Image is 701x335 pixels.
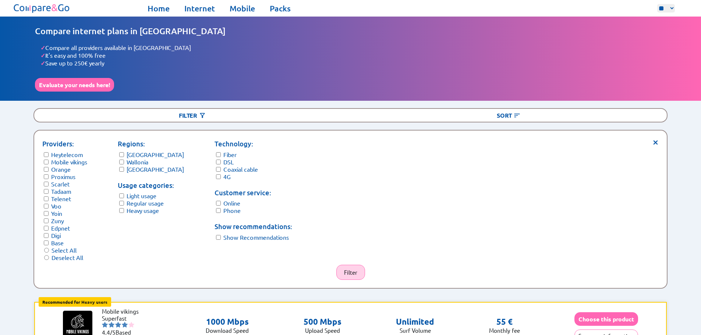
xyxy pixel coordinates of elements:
div: Sort [351,109,667,122]
label: Online [223,199,240,207]
label: Mobile vikings [51,158,87,165]
p: 1000 Mbps [206,317,249,327]
p: Show recommendations: [215,221,292,232]
img: starnr3 [115,322,121,328]
a: Internet [184,3,215,14]
label: Orange [51,165,71,173]
p: Monthly fee [489,327,520,334]
span: ✓ [40,44,45,51]
label: [GEOGRAPHIC_DATA] [127,165,184,173]
label: Zuny [51,217,64,224]
label: DSL [223,158,234,165]
label: Show Recommendations [223,234,289,241]
a: Packs [270,3,291,14]
label: Coaxial cable [223,165,258,173]
label: Base [51,239,64,246]
img: Logo of Compare&Go [12,2,71,15]
label: 4G [223,173,231,180]
a: Choose this product [574,316,638,322]
label: Phone [223,207,241,214]
label: Fiber [223,151,237,158]
p: Download Speed [206,327,249,334]
label: Telenet [51,195,71,202]
label: Yoin [51,210,62,217]
li: Mobile vikings [102,308,146,315]
p: Regions: [118,139,184,149]
p: Providers: [42,139,87,149]
img: starnr2 [109,322,114,328]
img: Button open the sorting menu [513,112,521,119]
p: Surf Volume [396,327,434,334]
label: Tadaam [51,188,71,195]
li: Compare all providers available in [GEOGRAPHIC_DATA] [40,44,666,51]
li: Superfast [102,315,146,322]
label: Digi [51,232,61,239]
label: Edpnet [51,224,70,232]
p: 55 € [496,317,513,327]
p: Customer service: [215,188,292,198]
label: Voo [51,202,61,210]
label: Select All [52,246,77,254]
label: Regular usage [127,199,164,207]
button: Choose this product [574,312,638,326]
p: 500 Mbps [304,317,341,327]
label: Proximus [51,173,75,180]
p: Unlimited [396,317,434,327]
li: Save up to 250€ yearly [40,59,666,67]
img: starnr1 [102,322,108,328]
span: ✓ [40,59,45,67]
a: Mobile [230,3,255,14]
span: ✓ [40,51,45,59]
button: Filter [336,265,365,280]
span: × [652,139,659,144]
label: Scarlet [51,180,70,188]
img: starnr5 [128,322,134,328]
label: Wallonia [127,158,148,165]
label: Heavy usage [127,207,159,214]
button: Evaluate your needs here! [35,78,114,92]
p: Upload Speed [304,327,341,334]
b: Recommended for Heavy users [42,299,107,305]
p: Technology: [215,139,292,149]
label: Light usage [127,192,156,199]
label: Deselect All [52,254,83,261]
p: Usage categories: [118,180,184,190]
div: Filter [34,109,351,122]
img: Button open the filtering menu [199,112,206,119]
li: It's easy and 100% free [40,51,666,59]
img: starnr4 [122,322,128,328]
label: [GEOGRAPHIC_DATA] [127,151,184,158]
a: Home [148,3,170,14]
label: Heytelecom [51,151,83,158]
h1: Compare internet plans in [GEOGRAPHIC_DATA] [35,26,666,36]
